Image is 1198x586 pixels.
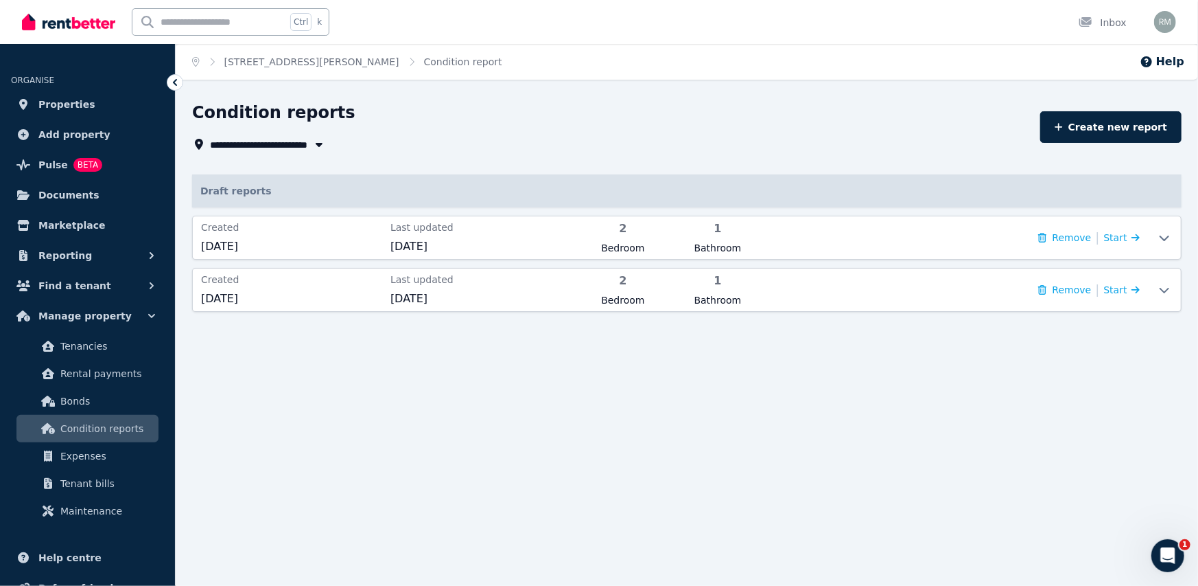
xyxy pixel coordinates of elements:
[674,273,761,289] span: 1
[1079,16,1127,30] div: Inbox
[16,442,158,470] a: Expenses
[38,550,102,566] span: Help centre
[60,393,153,409] span: Bonds
[580,241,666,255] span: Bedroom
[390,291,572,307] span: [DATE]
[674,293,761,307] span: Bathroom
[201,221,382,234] span: Created
[11,302,164,330] button: Manage property
[1038,283,1091,297] button: Remove
[16,415,158,442] a: Condition reports
[1104,284,1127,295] span: Start
[11,181,164,209] a: Documents
[38,308,132,324] span: Manage property
[674,241,761,255] span: Bathroom
[1095,280,1099,300] span: |
[73,158,102,172] span: BETA
[201,238,382,255] span: [DATE]
[11,151,164,179] a: PulseBETA
[1095,228,1099,247] span: |
[1179,539,1190,550] span: 1
[1140,54,1184,70] button: Help
[11,544,164,572] a: Help centre
[38,126,110,143] span: Add property
[192,174,1182,207] p: Draft report s
[390,238,572,255] span: [DATE]
[22,12,115,32] img: RentBetter
[11,242,164,269] button: Reporting
[60,338,153,354] span: Tenancies
[1154,11,1176,33] img: R M
[11,91,164,118] a: Properties
[390,221,572,234] span: Last updated
[192,102,355,124] h1: Condition reports
[38,217,105,234] span: Marketplace
[224,56,399,67] a: [STREET_ADDRESS][PERSON_NAME]
[11,212,164,239] a: Marketplace
[1040,111,1182,143] a: Create new report
[60,448,153,464] span: Expenses
[60,365,153,382] span: Rental payments
[38,278,111,294] span: Find a tenant
[424,55,502,69] span: Condition report
[176,44,519,80] nav: Breadcrumb
[16,470,158,497] a: Tenant bills
[11,76,54,85] span: ORGANISE
[38,247,92,264] span: Reporting
[1104,232,1127,243] span: Start
[580,293,666,307] span: Bedroom
[38,157,68,173] span: Pulse
[390,273,572,286] span: Last updated
[16,497,158,525] a: Maintenance
[290,13,312,31] span: Ctrl
[16,360,158,387] a: Rental payments
[201,291,382,307] span: [DATE]
[201,273,382,286] span: Created
[580,273,666,289] span: 2
[674,221,761,237] span: 1
[580,221,666,237] span: 2
[11,121,164,148] a: Add property
[60,503,153,519] span: Maintenance
[1038,231,1091,245] button: Remove
[38,96,95,113] span: Properties
[60,475,153,492] span: Tenant bills
[16,387,158,415] a: Bonds
[1151,539,1184,572] iframe: Intercom live chat
[11,272,164,300] button: Find a tenant
[60,420,153,437] span: Condition reports
[16,333,158,360] a: Tenancies
[38,187,99,203] span: Documents
[317,16,322,27] span: k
